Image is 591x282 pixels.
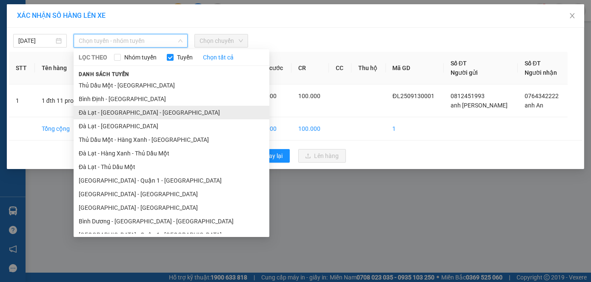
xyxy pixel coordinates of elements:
[451,93,485,99] span: 0812451993
[291,117,329,141] td: 100.000
[569,12,576,19] span: close
[291,52,329,85] th: CR
[329,52,351,85] th: CC
[7,26,94,37] div: anh [PERSON_NAME]
[9,85,35,117] td: 1
[100,28,168,38] div: anh An
[74,228,269,242] li: [GEOGRAPHIC_DATA] - Quận 1 - [GEOGRAPHIC_DATA]
[74,187,269,201] li: [GEOGRAPHIC_DATA] - [GEOGRAPHIC_DATA]
[74,214,269,228] li: Bình Dương - [GEOGRAPHIC_DATA] - [GEOGRAPHIC_DATA]
[121,53,160,62] span: Nhóm tuyến
[100,38,168,50] div: 0764342222
[393,93,434,99] span: ĐL2509130001
[74,70,134,78] span: Danh sách tuyến
[100,7,168,28] div: VP Bình Dương
[6,55,95,65] div: 100.000
[35,52,83,85] th: Tên hàng
[74,106,269,119] li: Đà Lạt - [GEOGRAPHIC_DATA] - [GEOGRAPHIC_DATA]
[451,69,478,76] span: Người gửi
[525,102,543,109] span: anh An
[451,102,508,109] span: anh [PERSON_NAME]
[74,119,269,133] li: Đà Lạt - [GEOGRAPHIC_DATA]
[386,117,444,141] td: 1
[35,117,83,141] td: Tổng cộng
[525,93,559,99] span: 0764342222
[7,7,20,16] span: Gửi:
[74,92,269,106] li: Bình Định - [GEOGRAPHIC_DATA]
[525,60,541,67] span: Số ĐT
[178,38,183,43] span: down
[18,36,54,45] input: 13/09/2025
[203,53,234,62] a: Chọn tất cả
[262,151,283,161] span: Quay lại
[74,147,269,160] li: Đà Lạt - Hàng Xanh - Thủ Dầu Một
[525,69,557,76] span: Người nhận
[74,174,269,187] li: [GEOGRAPHIC_DATA] - Quận 1 - [GEOGRAPHIC_DATA]
[7,7,94,26] div: [GEOGRAPHIC_DATA]
[79,53,107,62] span: LỌC THEO
[386,52,444,85] th: Mã GD
[298,149,346,163] button: uploadLên hàng
[9,52,35,85] th: STT
[74,160,269,174] li: Đà Lạt - Thủ Dầu Một
[7,37,94,48] div: 0812451993
[79,34,183,47] span: Chọn tuyến - nhóm tuyến
[6,56,20,65] span: CR :
[200,34,243,47] span: Chọn chuyến
[248,117,292,141] td: 100.000
[17,11,106,20] span: XÁC NHẬN SỐ HÀNG LÊN XE
[351,52,386,85] th: Thu hộ
[451,60,467,67] span: Số ĐT
[74,133,269,147] li: Thủ Dầu Một - Hàng Xanh - [GEOGRAPHIC_DATA]
[100,8,120,17] span: Nhận:
[298,93,320,99] span: 100.000
[248,52,292,85] th: Tổng cước
[74,79,269,92] li: Thủ Dầu Một - [GEOGRAPHIC_DATA]
[560,4,584,28] button: Close
[35,85,83,117] td: 1 đth 11 pro
[174,53,196,62] span: Tuyến
[74,201,269,214] li: [GEOGRAPHIC_DATA] - [GEOGRAPHIC_DATA]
